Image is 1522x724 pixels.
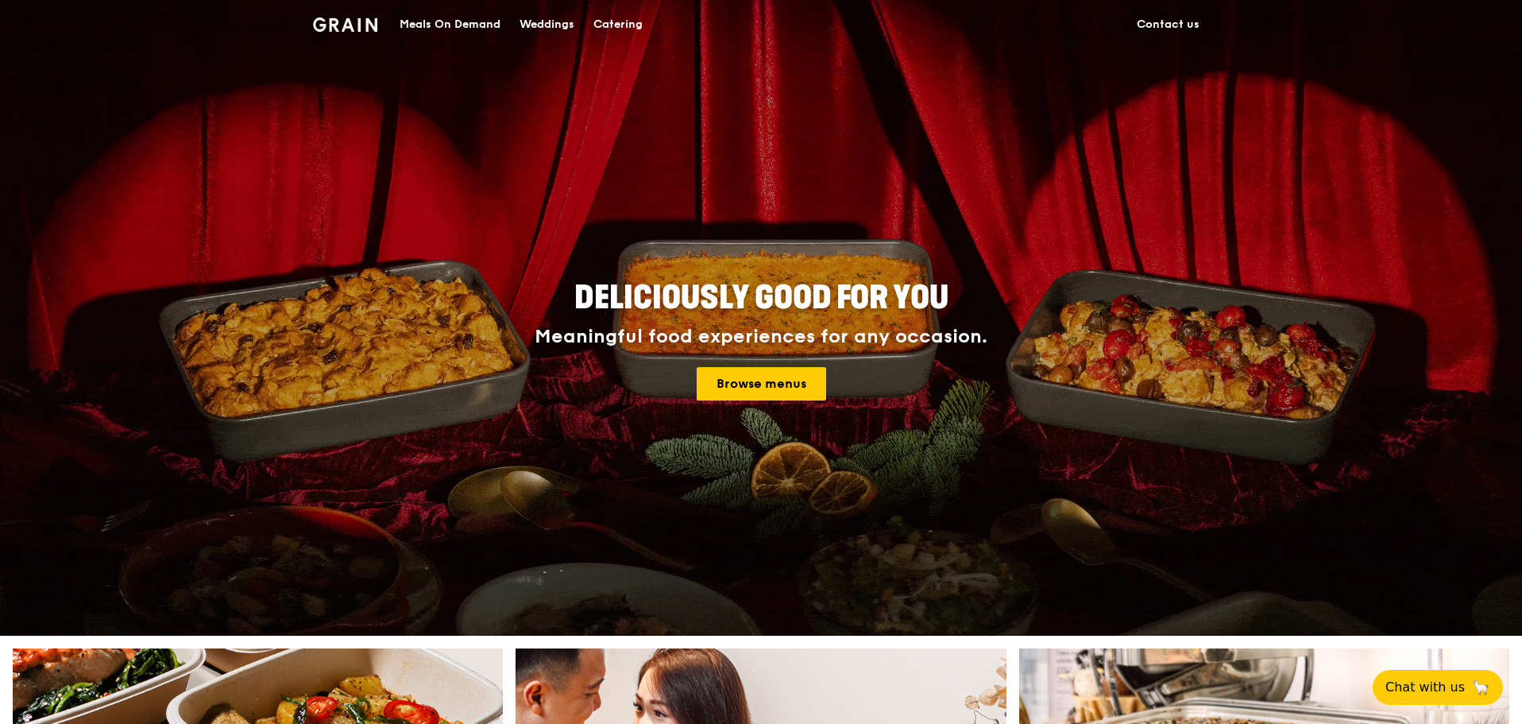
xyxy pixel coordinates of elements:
[313,17,377,32] img: Grain
[1127,1,1209,48] a: Contact us
[584,1,652,48] a: Catering
[593,1,643,48] div: Catering
[1373,670,1503,705] button: Chat with us🦙
[510,1,584,48] a: Weddings
[520,1,574,48] div: Weddings
[1385,678,1465,697] span: Chat with us
[697,367,826,401] a: Browse menus
[400,1,500,48] div: Meals On Demand
[1471,678,1490,697] span: 🦙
